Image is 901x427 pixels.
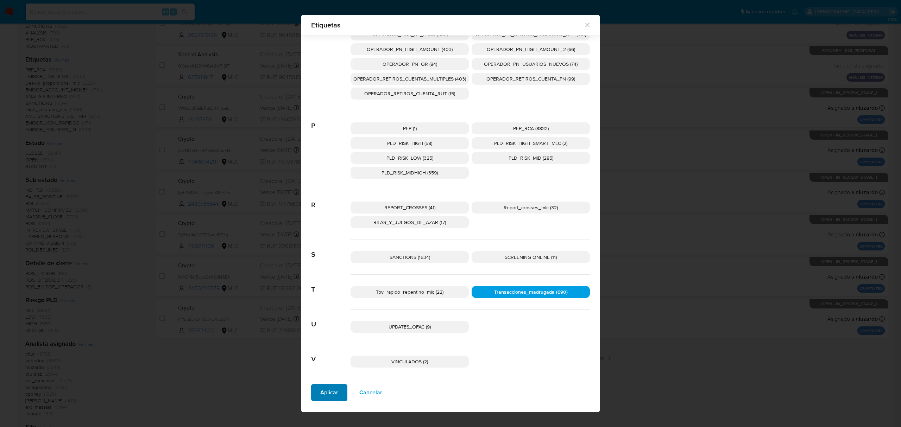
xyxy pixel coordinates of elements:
[382,169,438,176] span: PLD_RISK_MIDHIGH (359)
[351,356,469,368] div: VINCULADOS (2)
[389,323,431,330] span: UPDATES_OFAC (9)
[311,21,584,28] span: Etiquetas
[403,125,417,132] span: PEP (1)
[311,190,351,209] span: R
[391,358,428,365] span: VINCULADOS (2)
[472,122,590,134] div: PEP_RCA (8832)
[494,288,568,295] span: Transacciones_madrugada (690)
[311,111,351,130] span: P
[351,202,469,213] div: REPORT_CROSSES (41)
[472,202,590,213] div: Report_crosses_mlc (32)
[386,154,433,161] span: PLD_RISK_LOW (325)
[311,275,351,294] span: T
[390,254,430,261] span: SANCTIONS (1634)
[384,204,435,211] span: REPORT_CROSSES (41)
[383,60,437,68] span: OPERADOR_PN_QR (84)
[351,88,469,100] div: OPERADOR_RETIROS_CUENTA_RUT (15)
[472,137,590,149] div: PLD_RISK_HIGH_SMART_MLC (2)
[353,75,466,82] span: OPERADOR_RETIROS_CUENTAS_MULTIPLES (403)
[472,251,590,263] div: SCREENING ONLINE (11)
[311,310,351,329] span: U
[311,384,347,401] button: Aplicar
[513,125,549,132] span: PEP_RCA (8832)
[351,152,469,164] div: PLD_RISK_LOW (325)
[311,240,351,259] span: S
[311,344,351,363] span: V
[387,140,432,147] span: PLD_RISK_HIGH (58)
[351,167,469,179] div: PLD_RISK_MIDHIGH (359)
[376,288,443,295] span: Tpv_rapido_repentino_mlc (22)
[486,75,575,82] span: OPERADOR_RETIROS_CUENTA_PN (99)
[351,321,469,333] div: UPDATES_OFAC (9)
[484,60,578,68] span: OPERADOR_PN_USUARIOS_NUEVOS (74)
[472,43,590,55] div: OPERADOR_PN_HIGH_AMOUNT_2 (66)
[364,90,455,97] span: OPERADOR_RETIROS_CUENTA_RUT (15)
[373,219,446,226] span: RIFAS_Y_JUEGOS_DE_AZAR (17)
[367,46,453,53] span: OPERADOR_PN_HIGH_AMOUNT (403)
[472,286,590,298] div: Transacciones_madrugada (690)
[504,204,558,211] span: Report_crosses_mlc (32)
[351,43,469,55] div: OPERADOR_PN_HIGH_AMOUNT (403)
[351,251,469,263] div: SANCTIONS (1634)
[351,216,469,228] div: RIFAS_Y_JUEGOS_DE_AZAR (17)
[350,384,391,401] button: Cancelar
[487,46,575,53] span: OPERADOR_PN_HIGH_AMOUNT_2 (66)
[509,154,553,161] span: PLD_RISK_MID (285)
[359,385,382,400] span: Cancelar
[351,137,469,149] div: PLD_RISK_HIGH (58)
[472,73,590,85] div: OPERADOR_RETIROS_CUENTA_PN (99)
[472,152,590,164] div: PLD_RISK_MID (285)
[351,286,469,298] div: Tpv_rapido_repentino_mlc (22)
[505,254,557,261] span: SCREENING ONLINE (11)
[472,58,590,70] div: OPERADOR_PN_USUARIOS_NUEVOS (74)
[351,73,469,85] div: OPERADOR_RETIROS_CUENTAS_MULTIPLES (403)
[351,122,469,134] div: PEP (1)
[320,385,338,400] span: Aplicar
[494,140,567,147] span: PLD_RISK_HIGH_SMART_MLC (2)
[584,21,590,28] button: Cerrar
[351,58,469,70] div: OPERADOR_PN_QR (84)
